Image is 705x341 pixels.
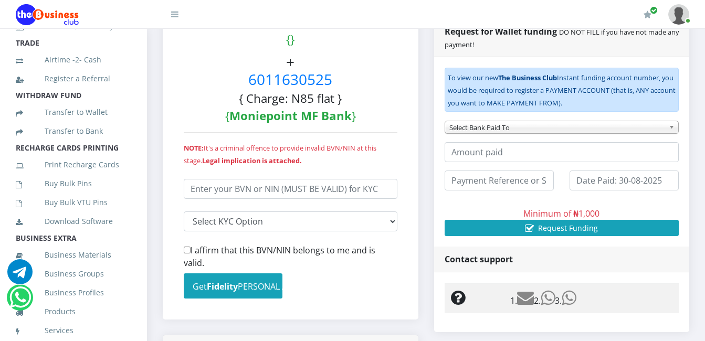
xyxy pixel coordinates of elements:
a: Print Recharge Cards [16,153,131,177]
small: DO NOT FILL if you have not made any payment! [445,27,679,49]
span: Select Bank Paid To [449,121,665,134]
span: Renew/Upgrade Subscription [650,6,658,14]
span: Minimum of ₦1,000 [523,208,599,219]
b: Fidelity [207,281,238,292]
span: 6011630525 [248,69,332,89]
label: I affirm that this BVN/NIN belongs to me and is valid. [184,244,397,269]
a: Business Groups [16,262,131,286]
button: Request Funding [445,220,679,236]
input: Date Paid: 30-08-2025 [570,170,679,190]
a: Products [16,300,131,324]
h3: + [184,54,397,124]
input: I affirm that this BVN/NIN belongs to me and is valid. [184,247,191,253]
a: Transfer to Wallet [16,100,131,124]
input: Payment Reference or Session ID [445,170,554,190]
input: Amount paid [445,142,679,162]
b: The Business Club [498,73,557,82]
img: Logo [16,4,79,25]
small: { } [225,108,356,124]
span: Request Funding [538,223,598,233]
b: Moniepoint MF Bank [229,108,352,124]
a: Download Software [16,209,131,233]
small: To view our new Instant funding account number, you would be required to register a PAYMENT ACCOU... [448,73,676,108]
a: Business Profiles [16,281,131,305]
input: Enter your BVN or NIN (MUST BE VALID) for KYC [184,179,397,199]
i: Renew/Upgrade Subscription [644,10,651,19]
a: Buy Bulk VTU Pins [16,190,131,215]
small: It's a criminal offence to provide invalid BVN/NIN at this stage. [184,143,376,165]
b: NOTE: [184,143,204,153]
img: User [668,4,689,25]
small: { Charge: N85 flat } [239,90,342,106]
a: Buy Bulk Pins [16,172,131,196]
b: Legal implication is attached. [202,156,302,165]
small: { } [286,31,294,47]
td: 1. 2. 3. [504,283,679,313]
a: Register a Referral [16,67,131,91]
strong: Request for Wallet funding [445,26,557,37]
a: Transfer to Bank [16,119,131,143]
button: GetFidelityPERSONAL Account [184,273,282,299]
strong: Contact support [445,253,513,265]
small: Get PERSONAL Account [193,281,314,292]
a: Chat for support [7,267,33,284]
a: Business Materials [16,243,131,267]
a: Airtime -2- Cash [16,48,131,72]
a: Chat for support [9,293,31,310]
